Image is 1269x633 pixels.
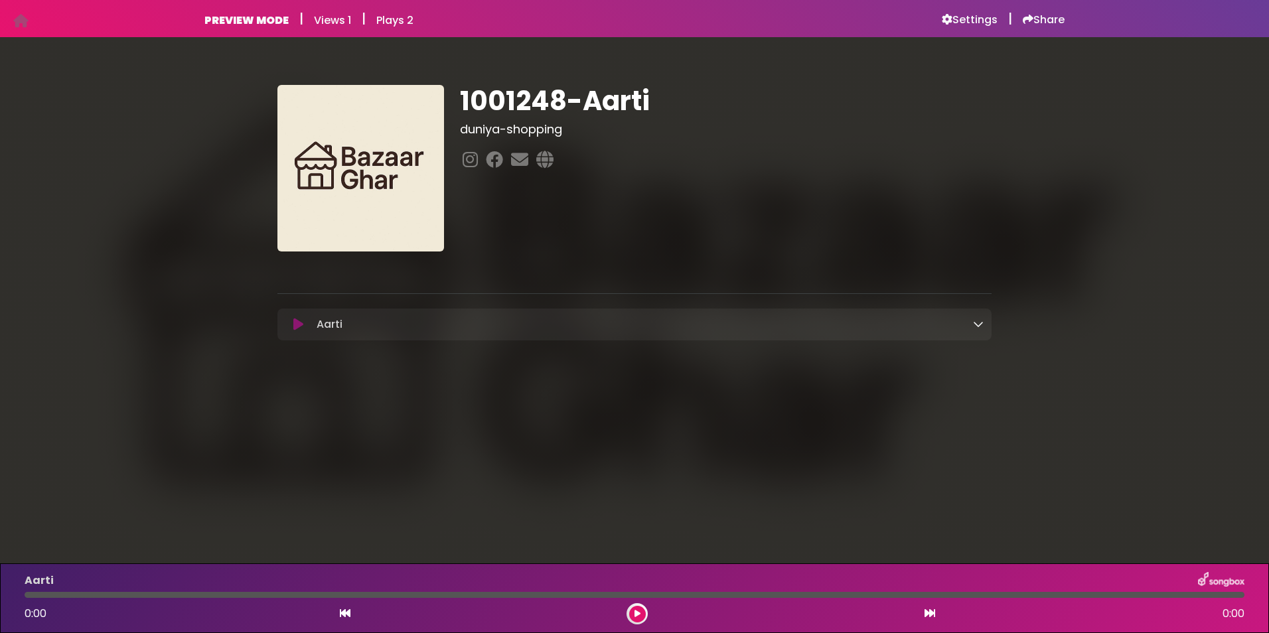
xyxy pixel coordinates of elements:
p: Aarti [317,316,342,332]
img: 4vGZ4QXSguwBTn86kXf1 [277,85,444,251]
h6: PREVIEW MODE [204,14,289,27]
h1: 1001248-Aarti [460,85,992,117]
h3: duniya-shopping [460,122,992,137]
h5: | [299,11,303,27]
a: Settings [942,13,998,27]
h5: | [362,11,366,27]
h6: Views 1 [314,14,351,27]
a: Share [1023,13,1065,27]
h6: Plays 2 [376,14,413,27]
h5: | [1008,11,1012,27]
